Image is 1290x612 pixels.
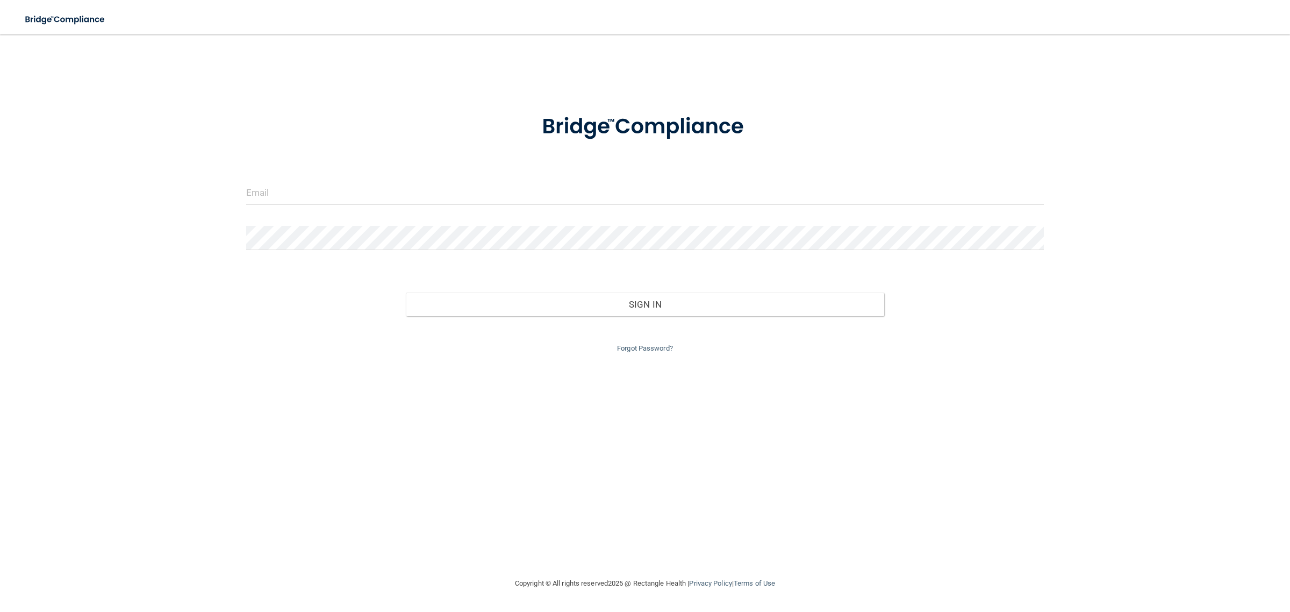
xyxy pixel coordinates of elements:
a: Terms of Use [734,579,775,587]
a: Privacy Policy [689,579,732,587]
a: Forgot Password? [617,344,673,352]
div: Copyright © All rights reserved 2025 @ Rectangle Health | | [449,566,841,601]
img: bridge_compliance_login_screen.278c3ca4.svg [16,9,115,31]
input: Email [246,181,1044,205]
button: Sign In [406,293,885,316]
img: bridge_compliance_login_screen.278c3ca4.svg [520,99,770,155]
